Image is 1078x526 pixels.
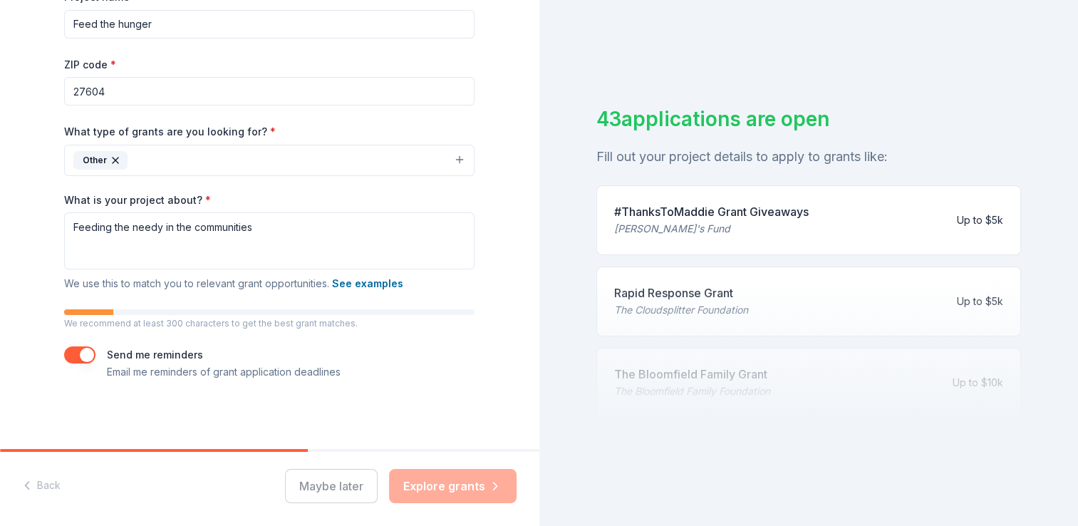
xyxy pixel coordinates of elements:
[596,104,1022,134] div: 43 applications are open
[614,220,809,237] div: [PERSON_NAME]'s Fund
[64,77,475,105] input: 12345 (U.S. only)
[107,363,341,381] p: Email me reminders of grant application deadlines
[957,212,1003,229] div: Up to $5k
[73,151,128,170] div: Other
[64,125,276,139] label: What type of grants are you looking for?
[596,145,1022,168] div: Fill out your project details to apply to grants like:
[64,193,211,207] label: What is your project about?
[332,275,403,292] button: See examples
[64,10,475,38] input: After school program
[64,277,403,289] span: We use this to match you to relevant grant opportunities.
[64,318,475,329] p: We recommend at least 300 characters to get the best grant matches.
[64,145,475,176] button: Other
[64,212,475,269] textarea: Feeding the needy in the communities
[614,203,809,220] div: #ThanksToMaddie Grant Giveaways
[107,349,203,361] label: Send me reminders
[64,58,116,72] label: ZIP code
